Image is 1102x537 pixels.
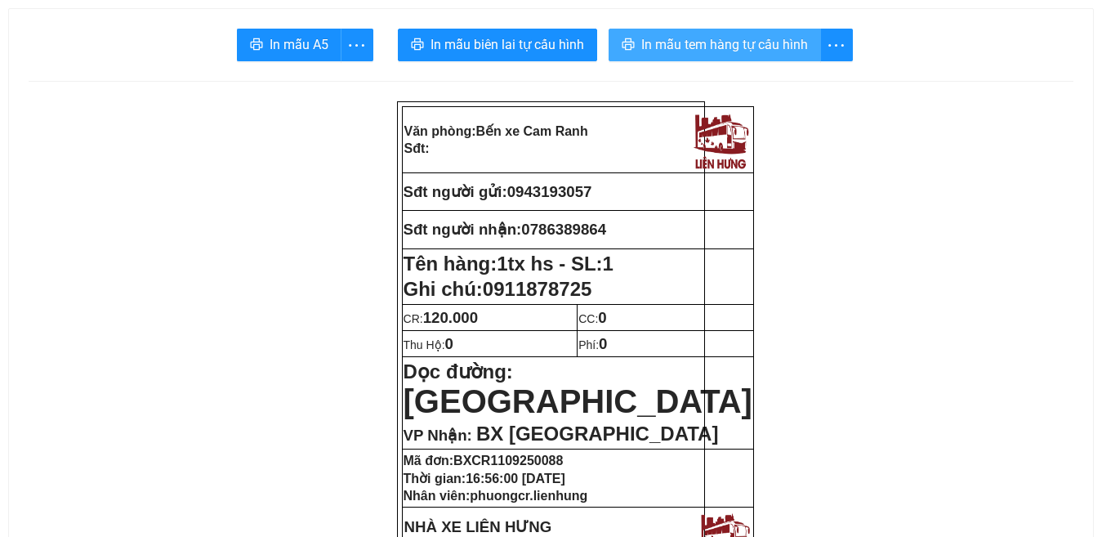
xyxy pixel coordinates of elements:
[521,221,606,238] span: 0786389864
[453,454,563,468] span: BXCR1109250088
[599,335,607,352] span: 0
[609,29,821,61] button: printerIn mẫu tem hàng tự cấu hình
[445,335,453,352] span: 0
[398,29,597,61] button: printerIn mẫu biên lai tự cấu hình
[404,472,565,486] strong: Thời gian:
[404,312,479,325] span: CR:
[476,423,718,445] span: BX [GEOGRAPHIC_DATA]
[411,38,424,53] span: printer
[476,124,588,138] span: Bến xe Cam Ranh
[404,221,522,238] strong: Sđt người nhận:
[404,141,430,155] strong: Sđt:
[250,38,263,53] span: printer
[431,34,584,55] span: In mẫu biên lai tự cấu hình
[466,472,565,486] span: 16:56:00 [DATE]
[404,124,588,138] strong: Văn phòng:
[404,518,552,535] strong: NHÀ XE LIÊN HƯNG
[404,427,472,444] span: VP Nhận:
[483,278,591,300] span: 0911878725
[404,338,453,351] span: Thu Hộ:
[270,34,328,55] span: In mẫu A5
[237,29,341,61] button: printerIn mẫu A5
[341,35,373,56] span: more
[578,312,607,325] span: CC:
[689,109,752,171] img: logo
[404,278,592,300] span: Ghi chú:
[404,489,588,503] strong: Nhân viên:
[820,29,853,61] button: more
[404,383,752,419] span: [GEOGRAPHIC_DATA]
[598,309,606,326] span: 0
[404,360,752,417] strong: Dọc đường:
[622,38,635,53] span: printer
[404,253,613,275] strong: Tên hàng:
[497,253,613,275] span: 1tx hs - SL:
[641,34,808,55] span: In mẫu tem hàng tự cấu hình
[507,183,592,200] span: 0943193057
[404,454,564,468] strong: Mã đơn:
[821,35,852,56] span: more
[423,309,478,326] span: 120.000
[470,489,587,503] span: phuongcr.lienhung
[341,29,373,61] button: more
[404,183,507,200] strong: Sđt người gửi:
[603,253,613,275] span: 1
[578,338,607,351] span: Phí:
